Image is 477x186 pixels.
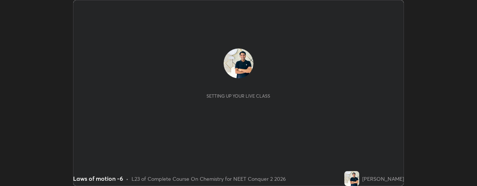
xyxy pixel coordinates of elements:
[344,171,359,186] img: 6f5849fa1b7a4735bd8d44a48a48ab07.jpg
[206,93,270,99] div: Setting up your live class
[73,174,123,183] div: Laws of motion -6
[132,175,286,183] div: L23 of Complete Course On Chemistry for NEET Conquer 2 2026
[224,48,253,78] img: 6f5849fa1b7a4735bd8d44a48a48ab07.jpg
[126,175,129,183] div: •
[362,175,404,183] div: [PERSON_NAME]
